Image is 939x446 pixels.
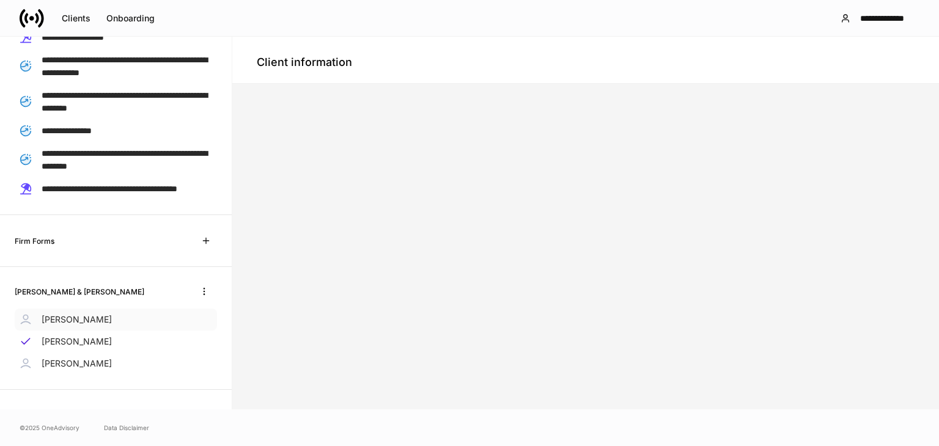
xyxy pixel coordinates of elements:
[20,423,79,433] span: © 2025 OneAdvisory
[104,423,149,433] a: Data Disclaimer
[15,353,217,375] a: [PERSON_NAME]
[15,331,217,353] a: [PERSON_NAME]
[42,313,112,326] p: [PERSON_NAME]
[98,9,163,28] button: Onboarding
[42,335,112,348] p: [PERSON_NAME]
[15,309,217,331] a: [PERSON_NAME]
[257,55,352,70] h4: Client information
[15,235,54,247] h6: Firm Forms
[54,9,98,28] button: Clients
[62,14,90,23] div: Clients
[15,286,144,298] h6: [PERSON_NAME] & [PERSON_NAME]
[42,357,112,370] p: [PERSON_NAME]
[106,14,155,23] div: Onboarding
